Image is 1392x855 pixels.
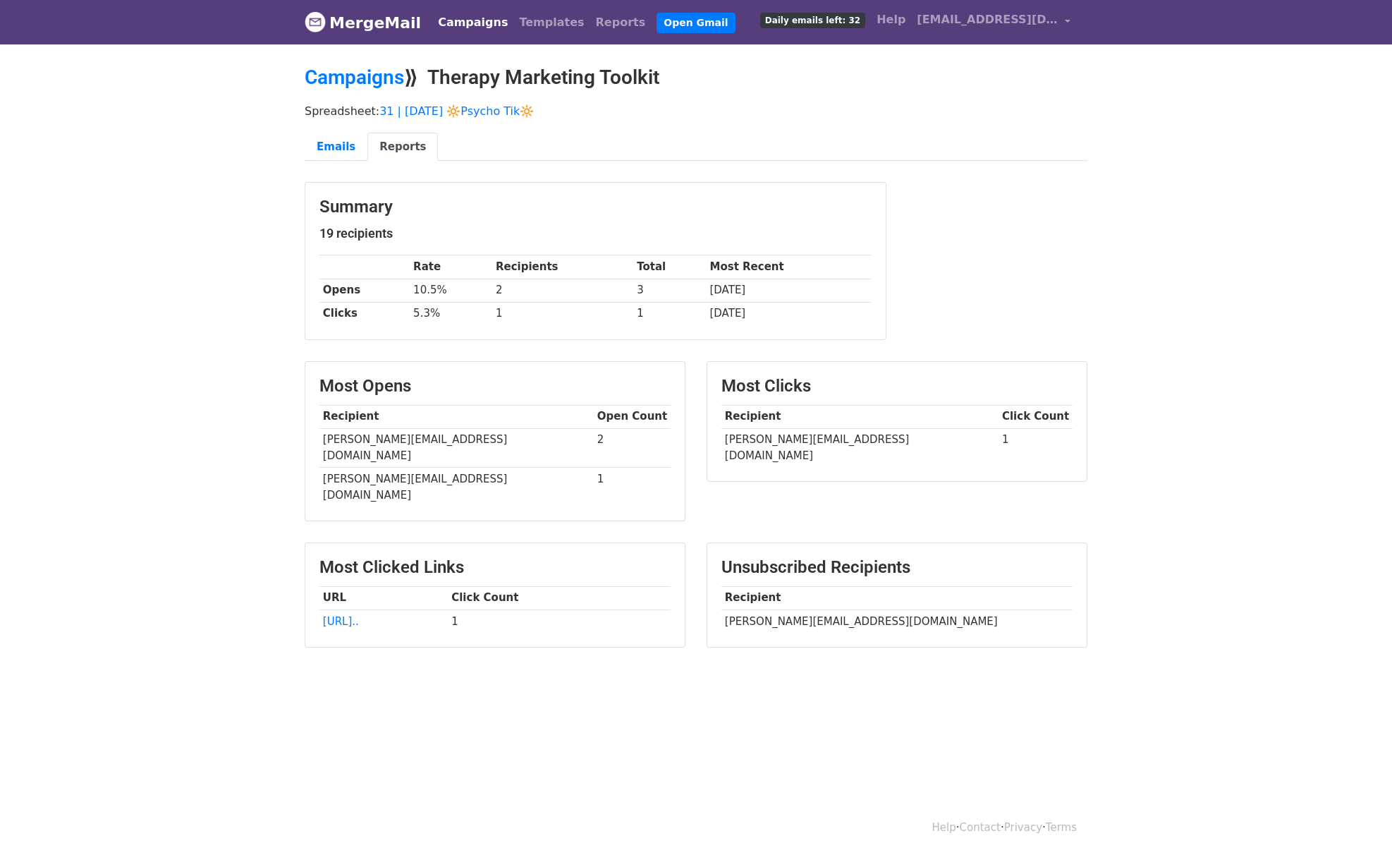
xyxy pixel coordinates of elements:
a: Emails [305,133,367,162]
th: Clicks [319,302,410,325]
h3: Most Clicks [721,376,1073,396]
td: 1 [594,468,671,507]
td: 1 [448,610,671,633]
a: Campaigns [432,8,513,37]
a: Campaigns [305,66,404,89]
td: [DATE] [707,302,872,325]
a: MergeMail [305,8,421,37]
th: Total [633,255,706,279]
th: Open Count [594,405,671,428]
a: Terms [1046,821,1077,834]
a: Reports [367,133,438,162]
td: [PERSON_NAME][EMAIL_ADDRESS][DOMAIN_NAME] [319,428,594,468]
td: [DATE] [707,279,872,302]
td: 1 [633,302,706,325]
td: [PERSON_NAME][EMAIL_ADDRESS][DOMAIN_NAME] [319,468,594,507]
a: [URL].. [323,615,359,628]
h3: Summary [319,197,872,217]
img: MergeMail logo [305,11,326,32]
td: [PERSON_NAME][EMAIL_ADDRESS][DOMAIN_NAME] [721,428,999,467]
h5: 19 recipients [319,226,872,241]
td: 1 [999,428,1073,467]
a: Help [871,6,911,34]
h2: ⟫ Therapy Marketing Toolkit [305,66,1087,90]
td: 1 [492,302,633,325]
a: Templates [513,8,590,37]
a: Help [932,821,956,834]
span: Daily emails left: 32 [760,13,865,28]
a: Daily emails left: 32 [755,6,871,34]
a: Reports [590,8,652,37]
a: [EMAIL_ADDRESS][DOMAIN_NAME] [911,6,1076,39]
th: Recipient [319,405,594,428]
a: 31 | [DATE] 🔆Psycho Tik🔆 [379,104,534,118]
h3: Most Clicked Links [319,557,671,578]
td: 2 [594,428,671,468]
th: Most Recent [707,255,872,279]
h3: Most Opens [319,376,671,396]
th: Opens [319,279,410,302]
td: 10.5% [410,279,492,302]
iframe: Chat Widget [1321,787,1392,855]
h3: Unsubscribed Recipients [721,557,1073,578]
span: [EMAIL_ADDRESS][DOMAIN_NAME] [917,11,1058,28]
td: 5.3% [410,302,492,325]
th: Click Count [999,405,1073,428]
th: Click Count [448,586,671,610]
td: 3 [633,279,706,302]
th: Rate [410,255,492,279]
a: Contact [960,821,1001,834]
th: Recipient [721,405,999,428]
td: [PERSON_NAME][EMAIL_ADDRESS][DOMAIN_NAME] [721,610,1073,633]
th: URL [319,586,448,610]
p: Spreadsheet: [305,104,1087,119]
th: Recipient [721,586,1073,610]
th: Recipients [492,255,633,279]
a: Privacy [1004,821,1042,834]
a: Open Gmail [657,13,735,33]
td: 2 [492,279,633,302]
